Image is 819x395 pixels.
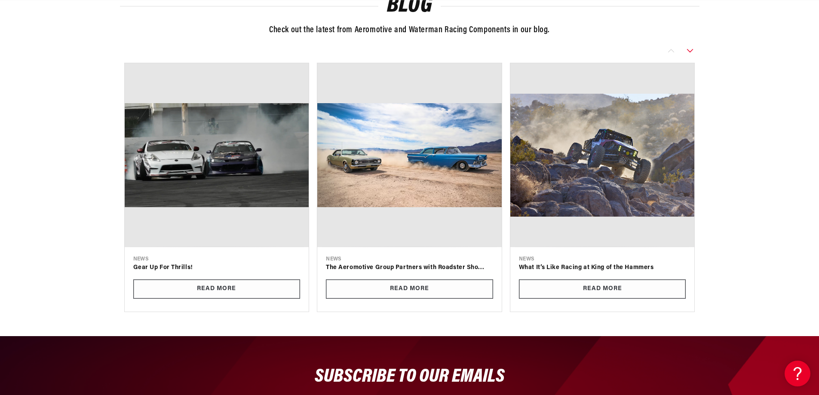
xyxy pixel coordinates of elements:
img: The Aeromotive Group Partners with Roadster Shop to Create Automotive Aftermarket Powerhouse [317,63,502,248]
div: news [326,256,493,263]
button: Slide left [662,46,681,56]
div: news [519,256,686,263]
a: Read More [326,279,493,299]
button: Slide right [681,46,699,56]
span: SUBSCRIBE TO OUR EMAILS [315,367,505,386]
img: Gear Up For Thrills! [125,63,309,248]
a: Read More [133,279,301,299]
a: Read More [519,279,686,299]
img: What It’s Like Racing at King of the Hammers [510,63,695,248]
p: Check out the latest from Aeromotive and Waterman Racing Components in our blog. [120,23,699,37]
div: news [133,256,301,263]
